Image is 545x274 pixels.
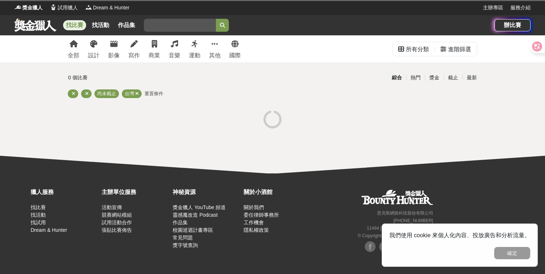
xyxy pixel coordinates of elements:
[229,51,241,60] div: 國際
[169,35,180,62] a: 音樂
[50,4,57,11] img: Logo
[495,19,531,31] a: 辦比賽
[85,4,92,11] img: Logo
[102,220,132,225] a: 試用活動合作
[358,233,433,238] small: © Copyright 2025 . All Rights Reserved.
[173,212,217,218] a: 靈感魔改造 Podcast
[31,204,46,210] a: 找比賽
[173,220,188,225] a: 作品集
[173,242,198,248] a: 獎字號查詢
[88,51,99,60] div: 設計
[145,91,163,96] span: 重置條件
[149,51,160,60] div: 商業
[510,4,531,12] a: 服務介紹
[444,71,462,84] div: 截止
[406,42,429,57] div: 所有分類
[31,220,46,225] a: 找試用
[189,51,200,60] div: 運動
[22,4,43,12] span: 獎金獵人
[125,91,134,96] span: 台灣
[63,20,86,30] a: 找比賽
[173,227,213,233] a: 校園巡迴計畫專區
[102,212,132,218] a: 競賽網站模組
[483,4,503,12] a: 主辦專區
[68,71,204,84] div: 0 個比賽
[173,235,193,240] a: 常見問題
[365,241,376,252] img: Facebook
[367,226,433,231] small: 11494 [STREET_ADDRESS] 3 樓
[102,188,169,196] div: 主辦單位服務
[494,247,530,259] button: 確定
[389,232,530,238] span: 我們使用 cookie 來個人化內容、投放廣告和分析流量。
[89,20,112,30] a: 找活動
[31,188,98,196] div: 獵人服務
[85,4,129,12] a: LogoDream & Hunter
[149,35,160,62] a: 商業
[209,51,221,60] div: 其他
[393,218,433,223] small: [PHONE_NUMBER]
[387,71,406,84] div: 綜合
[68,51,79,60] div: 全部
[115,20,138,30] a: 作品集
[244,227,269,233] a: 隱私權政策
[379,241,390,252] img: Facebook
[173,204,226,210] a: 獎金獵人 YouTube 頻道
[58,4,78,12] span: 試用獵人
[244,212,279,218] a: 委任律師事務所
[244,188,311,196] div: 關於小酒館
[102,227,132,233] a: 張貼比賽佈告
[97,91,116,96] span: 尚未截止
[425,71,444,84] div: 獎金
[31,227,67,233] a: Dream & Hunter
[462,71,481,84] div: 最新
[229,35,241,62] a: 國際
[244,220,264,225] a: 工作機會
[128,35,140,62] a: 寫作
[244,204,264,210] a: 關於我們
[68,35,79,62] a: 全部
[189,35,200,62] a: 運動
[14,4,22,11] img: Logo
[50,4,78,12] a: Logo試用獵人
[88,35,99,62] a: 設計
[169,51,180,60] div: 音樂
[14,4,43,12] a: Logo獎金獵人
[377,211,433,216] small: 恩克斯網路科技股份有限公司
[31,212,46,218] a: 找活動
[406,71,425,84] div: 熱門
[93,4,129,12] span: Dream & Hunter
[108,35,120,62] a: 影像
[102,204,122,210] a: 活動宣傳
[448,42,471,57] div: 進階篩選
[108,51,120,60] div: 影像
[128,51,140,60] div: 寫作
[173,188,240,196] div: 神秘資源
[209,35,221,62] a: 其他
